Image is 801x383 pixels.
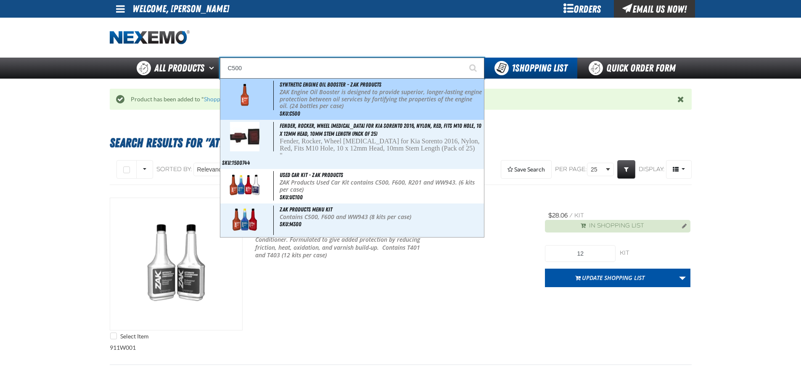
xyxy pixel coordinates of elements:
[226,81,264,110] img: 5b1158832df26563344252-c500_wo_nascar.png
[674,269,690,287] a: More Actions
[484,58,577,79] button: You have 1 Shopping List. Open to view details
[154,61,204,76] span: All Products
[206,58,220,79] button: Open All Products pages
[617,160,635,179] a: Expand or Collapse Grid Filters
[110,30,190,45] a: Home
[620,249,690,257] div: kit
[280,110,300,117] span: SKU:C500
[280,172,343,178] span: Used Car Kit - ZAK Products
[230,122,259,151] img: 6406587e1c60d198191218-1500744.jpg
[197,165,225,174] span: Relevance
[222,159,250,166] span: SKU:1500744
[280,89,482,110] p: ZAK Engine Oil Booster is designed to provide superior, longer-lasting engine protection between ...
[280,138,482,159] p: Fender, Rocker, Wheel [MEDICAL_DATA] for Kia Sorento 2016, Nylon, Red, Fits M10 Hole, 10 x 12mm H...
[545,269,675,287] button: Update Shopping List
[280,221,301,227] span: SKU:M300
[110,132,692,154] h1: Search Results for "ATK404"
[110,333,117,339] input: Select Item
[280,122,481,137] span: Fender, Rocker, Wheel [MEDICAL_DATA] for Kia Sorento 2016, Nylon, Red, Fits M10 Hole, 10 x 12mm H...
[591,165,604,174] span: 25
[675,93,687,106] button: Close the Notification
[666,160,692,179] button: Product Grid Views Toolbar
[110,185,692,365] div: 911W001
[569,212,573,219] span: /
[156,166,192,173] span: Sorted By:
[514,166,545,173] span: Save Search
[110,198,242,330] img: Automatic Transmission Service Kit - ZAK Products
[463,58,484,79] button: Start Searching
[124,95,677,103] div: Product has been added to " "
[204,96,239,103] a: Shopping List
[512,62,567,74] span: Shopping List
[675,220,689,230] button: Manage current product in the Shopping List
[280,81,381,88] span: Synthetic Engine Oil Booster - ZAK Products
[639,166,665,173] span: Display:
[280,214,482,221] p: Contains C500, F600 and WW943 (8 kits per case)
[220,58,484,79] input: Search
[280,194,303,201] span: SKU:UC100
[555,166,587,174] span: Per page:
[280,206,332,213] span: ZAK Products Menu Kit
[110,198,242,330] : View Details of the Automatic Transmission Service Kit - ZAK Products
[589,222,644,230] span: In Shopping List
[666,161,691,178] span: Product Grid Views Toolbar
[110,30,190,45] img: Nexemo logo
[110,333,148,341] label: Select Item
[512,62,515,74] strong: 1
[548,212,568,219] span: $28.06
[577,58,691,79] a: Quick Order Form
[255,220,422,259] p: ZAK Automatic Transmission Service Kit combines our Automatic Transmission Cleaner and Automatic ...
[545,245,616,262] input: Product Quantity
[136,160,153,179] button: Rows selection options
[226,206,264,235] img: 5b115873c8d06863572839-m300_wo_nascar_1.png
[574,212,584,219] span: kit
[280,179,482,193] p: ZAK Products Used Car Kit contains C500, F600, R201 and WW943. (6 kits per case)
[501,160,552,179] button: Expand or Collapse Saved Search drop-down to save a search query
[226,171,264,201] img: 5b11582246e90291434271-uc100_0000_copy_preview.png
